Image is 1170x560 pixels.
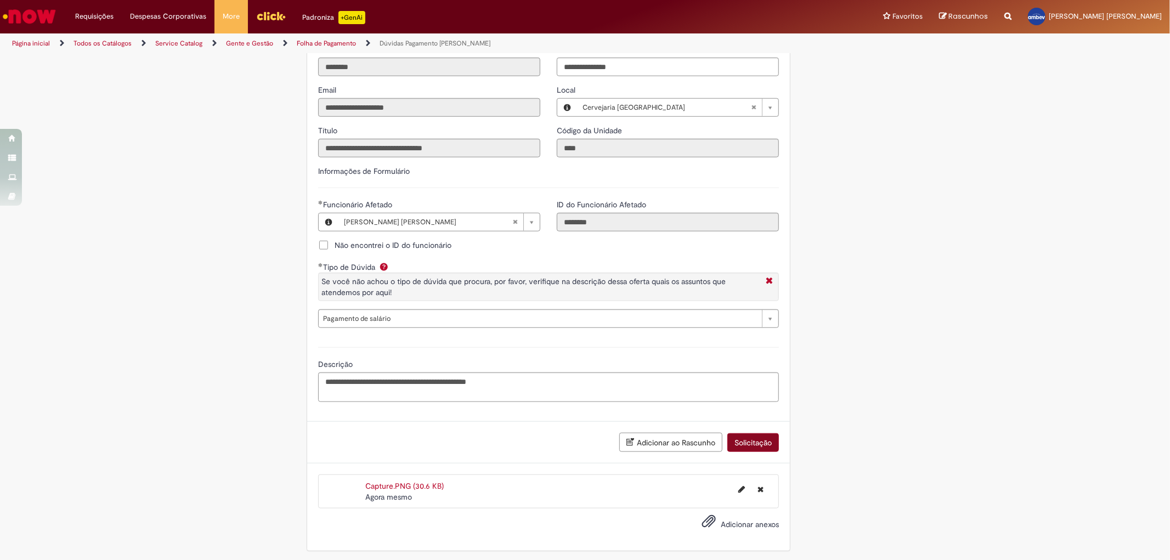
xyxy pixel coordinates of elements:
span: Favoritos [892,11,923,22]
button: Excluir Capture.PNG [751,480,770,498]
span: Local [557,85,578,95]
span: Despesas Corporativas [130,11,206,22]
span: Obrigatório Preenchido [318,263,323,267]
button: Adicionar anexos [699,511,719,536]
time: 29/08/2025 20:45:22 [365,492,412,502]
label: Somente leitura - Título [318,125,340,136]
img: click_logo_yellow_360x200.png [256,8,286,24]
span: Não encontrei o ID do funcionário [335,240,451,251]
button: Adicionar ao Rascunho [619,433,722,452]
span: Cervejaria [GEOGRAPHIC_DATA] [583,99,751,116]
label: Informações de Formulário [318,166,410,176]
span: Obrigatório Preenchido [318,200,323,205]
a: Cervejaria [GEOGRAPHIC_DATA]Limpar campo Local [577,99,778,116]
span: [PERSON_NAME] [PERSON_NAME] [344,213,512,231]
textarea: Descrição [318,372,779,402]
span: More [223,11,240,22]
a: Página inicial [12,39,50,48]
span: Agora mesmo [365,492,412,502]
p: +GenAi [338,11,365,24]
span: Ajuda para Tipo de Dúvida [377,262,391,271]
a: Gente e Gestão [226,39,273,48]
label: Somente leitura - Email [318,84,338,95]
a: Service Catalog [155,39,202,48]
img: ServiceNow [1,5,58,27]
abbr: Limpar campo Local [745,99,762,116]
a: Dúvidas Pagamento [PERSON_NAME] [380,39,490,48]
a: [PERSON_NAME] [PERSON_NAME]Limpar campo Funcionário Afetado [338,213,540,231]
a: Todos os Catálogos [74,39,132,48]
i: Fechar More information Por question_tipo_de_duvida [763,276,776,287]
span: Somente leitura - ID do Funcionário Afetado [557,200,648,210]
input: Código da Unidade [557,139,779,157]
a: Capture.PNG (30.6 KB) [365,481,444,491]
input: Email [318,98,540,117]
button: Solicitação [727,433,779,452]
span: Necessários - Funcionário Afetado [323,200,394,210]
label: Somente leitura - Código da Unidade [557,125,624,136]
span: Rascunhos [948,11,988,21]
button: Local, Visualizar este registro Cervejaria Santa Catarina [557,99,577,116]
input: ID [318,58,540,76]
input: Título [318,139,540,157]
span: Requisições [75,11,114,22]
abbr: Limpar campo Funcionário Afetado [507,213,523,231]
button: Funcionário Afetado, Visualizar este registro Afonso Rafael Basilio [319,213,338,231]
input: ID do Funcionário Afetado [557,213,779,231]
span: Se você não achou o tipo de dúvida que procura, por favor, verifique na descrição dessa oferta qu... [321,276,726,297]
span: Adicionar anexos [721,519,779,529]
span: Somente leitura - Título [318,126,340,135]
span: Descrição [318,359,355,369]
input: Telefone de Contato [557,58,779,76]
span: Pagamento de salário [323,310,756,327]
a: Folha de Pagamento [297,39,356,48]
button: Editar nome de arquivo Capture.PNG [732,480,751,498]
span: Somente leitura - Código da Unidade [557,126,624,135]
ul: Trilhas de página [8,33,772,54]
span: Tipo de Dúvida [323,262,377,272]
div: Padroniza [302,11,365,24]
span: Somente leitura - Email [318,85,338,95]
a: Rascunhos [939,12,988,22]
span: [PERSON_NAME] [PERSON_NAME] [1049,12,1162,21]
